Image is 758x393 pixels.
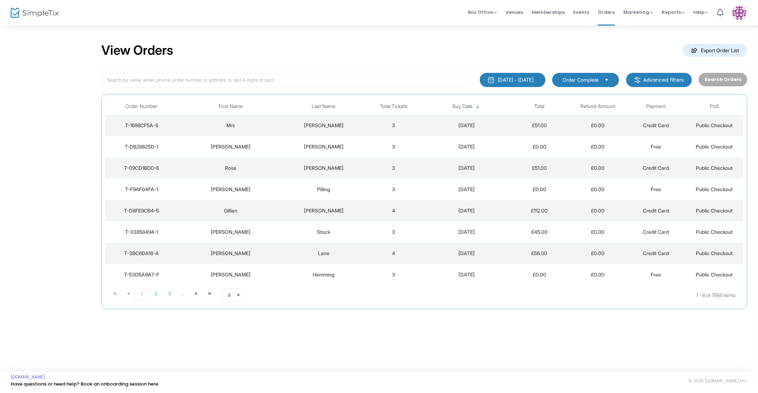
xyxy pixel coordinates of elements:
m-button: Advanced filters [626,73,692,87]
th: Total Tickets [365,98,423,115]
kendo-pager-info: 1 - 8 of 7666 items [317,288,736,302]
div: 17/09/2025 [425,250,509,257]
div: Pharo [285,143,363,150]
span: Venues [505,3,523,21]
span: Last Name [312,103,336,109]
span: Marketing [623,9,653,16]
div: T-33858494-1 [107,228,176,236]
div: 17/09/2025 [425,271,509,278]
span: Public Checkout [696,229,733,235]
div: Naomi [180,250,281,257]
td: £0.00 [569,200,627,221]
span: Sortable [475,104,481,109]
div: Lane [285,250,363,257]
span: Go to the next page [194,291,199,296]
span: Credit Card [643,122,669,128]
span: Public Checkout [696,271,733,278]
span: Order Number [125,103,158,109]
td: £0.00 [569,179,627,200]
span: Public Checkout [696,186,733,192]
td: £0.00 [569,243,627,264]
div: Freeman [285,165,363,172]
td: £56.00 [510,243,569,264]
td: £51.00 [510,115,569,136]
span: © 2025 [DOMAIN_NAME] Inc. [688,378,747,384]
span: First Name [219,103,243,109]
td: £112.00 [510,200,569,221]
div: Hemming [285,271,363,278]
td: 3 [365,221,423,243]
td: 3 [365,136,423,157]
span: Credit Card [643,250,669,256]
div: T-3BC6DA18-A [107,250,176,257]
div: Joan [180,228,281,236]
td: 4 [365,243,423,264]
span: Memberships [532,3,565,21]
div: 18/09/2025 [425,165,509,172]
span: Free [651,186,661,192]
td: £0.00 [569,115,627,136]
span: Page 4 [176,288,190,299]
button: Select [233,289,243,302]
span: Credit Card [643,229,669,235]
td: 4 [365,200,423,221]
th: Total [510,98,569,115]
td: 3 [365,115,423,136]
div: Stock [285,228,363,236]
h2: View Orders [101,43,173,58]
td: £0.00 [569,136,627,157]
a: [DOMAIN_NAME] [11,374,45,380]
div: [DATE] - [DATE] [498,76,534,84]
span: Public Checkout [696,208,733,214]
div: O'Neill [285,207,363,214]
div: T-DB28625D-1 [107,143,176,150]
div: Pilling [285,186,363,193]
div: 18/09/2025 [425,207,509,214]
td: £45.00 [510,221,569,243]
td: £51.00 [510,157,569,179]
td: £0.00 [569,157,627,179]
span: Free [651,144,661,150]
span: Box Office [468,9,497,16]
div: Rebekah [180,186,281,193]
span: 8 [228,292,231,299]
td: £0.00 [569,221,627,243]
span: Payment [646,103,666,109]
span: Help [693,9,708,16]
a: Have questions or need help? Book an onboarding session here [11,381,158,387]
span: Public Checkout [696,144,733,150]
span: Orders [598,3,615,21]
div: Data table [105,98,743,285]
span: Public Checkout [696,250,733,256]
div: 18/09/2025 [425,228,509,236]
span: PoS [710,103,719,109]
td: £0.00 [510,179,569,200]
td: £0.00 [510,264,569,285]
img: monthly [488,76,495,84]
td: £0.00 [510,136,569,157]
span: Free [651,271,661,278]
div: T-09CD1BD0-8 [107,165,176,172]
td: 3 [365,179,423,200]
div: 18/09/2025 [425,122,509,129]
span: Credit Card [643,208,669,214]
div: Gillian [180,207,281,214]
th: Refund Amount [569,98,627,115]
span: Go to the last page [203,288,217,299]
div: T-53D5A9A7-F [107,271,176,278]
img: filter [634,76,641,84]
div: 18/09/2025 [425,143,509,150]
span: Page 2 [149,288,163,299]
span: Go to the last page [207,291,213,296]
span: Go to the next page [190,288,203,299]
div: T-D8FE9CB4-5 [107,207,176,214]
span: Reports [662,9,685,16]
span: Page 1 [135,288,149,300]
div: Mrs [180,122,281,129]
span: Buy Date [452,103,473,109]
div: T-1698CF5A-8 [107,122,176,129]
div: NL Feeney [285,122,363,129]
input: Search by name, email, phone, order number, ip address, or last 4 digits of card [101,73,473,87]
button: Select [602,76,612,84]
span: Page 3 [163,288,176,299]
